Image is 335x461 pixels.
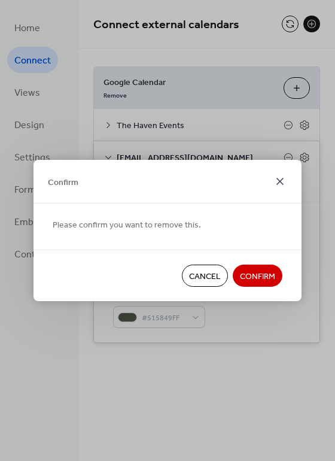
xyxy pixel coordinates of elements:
button: Cancel [182,265,228,287]
span: Please confirm you want to remove this. [53,219,201,232]
span: Confirm [240,271,275,283]
span: Confirm [48,176,78,189]
button: Confirm [233,265,282,287]
span: Cancel [189,271,221,283]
